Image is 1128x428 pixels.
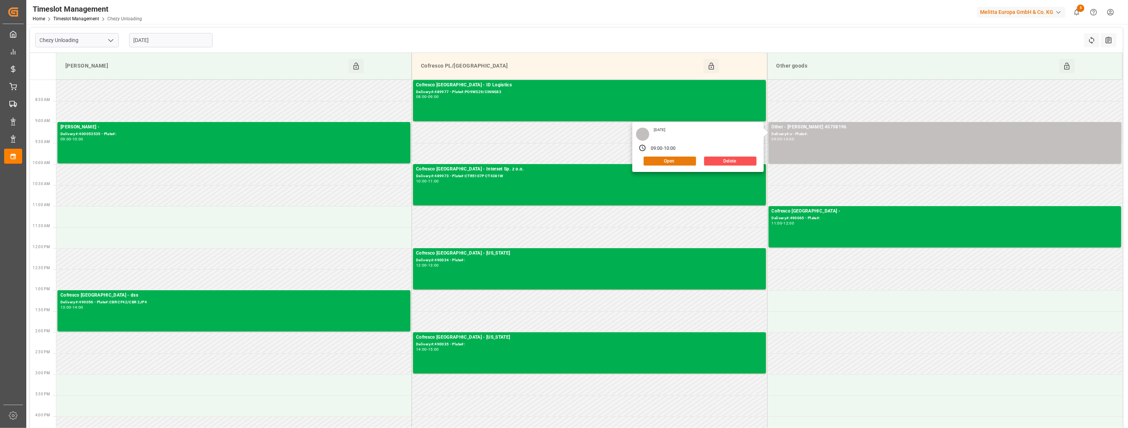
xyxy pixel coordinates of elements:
[427,264,428,267] div: -
[416,341,763,348] div: Delivery#:490035 - Plate#:
[774,59,1059,73] div: Other goods
[33,182,50,186] span: 10:30 AM
[428,264,439,267] div: 13:00
[72,306,83,309] div: 14:00
[784,137,795,141] div: 10:00
[428,179,439,183] div: 11:00
[782,222,783,225] div: -
[651,127,668,133] div: [DATE]
[35,350,50,354] span: 2:30 PM
[35,413,50,417] span: 4:00 PM
[427,348,428,351] div: -
[416,179,427,183] div: 10:00
[416,257,763,264] div: Delivery#:490034 - Plate#:
[416,89,763,95] div: Delivery#:489977 - Plate#:PO9WS29/CINNS83
[416,166,763,173] div: Cofresco [GEOGRAPHIC_DATA] - Interset Sp. z o.o.
[1068,4,1085,21] button: show 5 new notifications
[33,224,50,228] span: 11:30 AM
[772,215,1119,222] div: Delivery#:490065 - Plate#:
[35,329,50,333] span: 2:00 PM
[33,16,45,21] a: Home
[663,145,664,152] div: -
[71,137,72,141] div: -
[416,173,763,179] div: Delivery#:489973 - Plate#:CTR5107P CT4381W
[427,95,428,98] div: -
[977,7,1065,18] div: Melitta Europa GmbH & Co. KG
[977,5,1068,19] button: Melitta Europa GmbH & Co. KG
[35,371,50,375] span: 3:00 PM
[664,145,676,152] div: 10:00
[651,145,663,152] div: 09:00
[60,131,407,137] div: Delivery#:400053535 - Plate#:
[782,137,783,141] div: -
[35,33,119,47] input: Type to search/select
[428,348,439,351] div: 15:00
[35,392,50,396] span: 3:30 PM
[60,306,71,309] div: 13:00
[644,157,696,166] button: Open
[33,3,142,15] div: Timeslot Management
[416,348,427,351] div: 14:00
[129,33,213,47] input: DD-MM-YYYY
[35,140,50,144] span: 9:30 AM
[33,203,50,207] span: 11:00 AM
[60,124,407,131] div: [PERSON_NAME] -
[1077,5,1084,12] span: 5
[33,161,50,165] span: 10:00 AM
[416,95,427,98] div: 08:00
[35,119,50,123] span: 9:00 AM
[35,287,50,291] span: 1:00 PM
[772,137,783,141] div: 09:00
[416,81,763,89] div: Cofresco [GEOGRAPHIC_DATA] - ID Logistics
[71,306,72,309] div: -
[784,222,795,225] div: 12:00
[772,222,783,225] div: 11:00
[60,299,407,306] div: Delivery#:490056 - Plate#:CBR CF42/CBR 2JP4
[1085,4,1102,21] button: Help Center
[60,137,71,141] div: 09:00
[53,16,99,21] a: Timeslot Management
[416,250,763,257] div: Cofresco [GEOGRAPHIC_DATA] - [US_STATE]
[72,137,83,141] div: 10:00
[33,266,50,270] span: 12:30 PM
[704,157,757,166] button: Delete
[35,308,50,312] span: 1:30 PM
[428,95,439,98] div: 09:00
[33,245,50,249] span: 12:00 PM
[416,334,763,341] div: Cofresco [GEOGRAPHIC_DATA] - [US_STATE]
[772,124,1119,131] div: Other - [PERSON_NAME] 45758196
[105,35,116,46] button: open menu
[60,292,407,299] div: Cofresco [GEOGRAPHIC_DATA] - dss
[35,98,50,102] span: 8:30 AM
[427,179,428,183] div: -
[772,208,1119,215] div: Cofresco [GEOGRAPHIC_DATA] -
[772,131,1119,137] div: Delivery#:x - Plate#:
[62,59,348,73] div: [PERSON_NAME]
[418,59,704,73] div: Cofresco PL/[GEOGRAPHIC_DATA]
[416,264,427,267] div: 12:00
